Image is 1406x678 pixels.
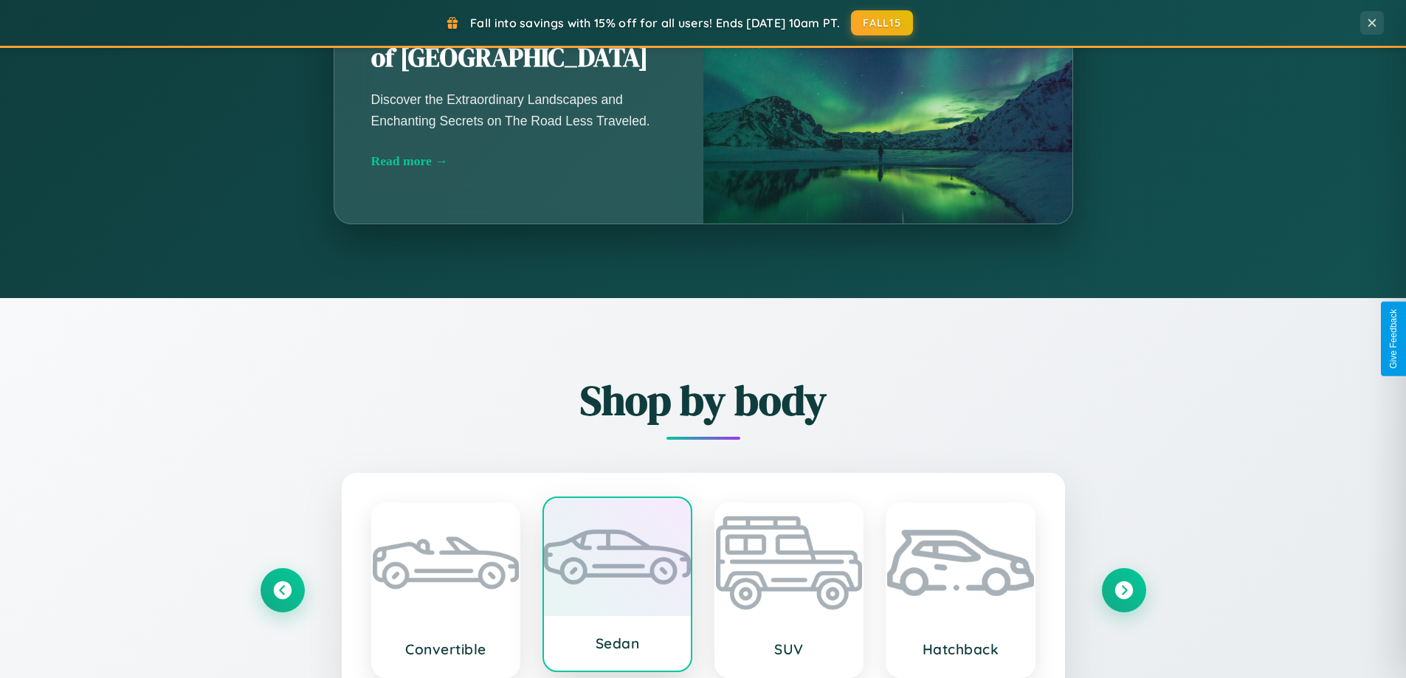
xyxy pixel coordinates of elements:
h3: Convertible [387,640,505,658]
p: Discover the Extraordinary Landscapes and Enchanting Secrets on The Road Less Traveled. [371,89,666,131]
h3: Sedan [559,634,676,652]
h3: SUV [731,640,848,658]
div: Give Feedback [1388,309,1399,369]
button: FALL15 [851,10,913,35]
span: Fall into savings with 15% off for all users! Ends [DATE] 10am PT. [470,15,840,30]
div: Read more → [371,153,666,169]
h3: Hatchback [902,640,1019,658]
h2: Shop by body [261,372,1146,429]
h2: Unearthing the Mystique of [GEOGRAPHIC_DATA] [371,7,666,75]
